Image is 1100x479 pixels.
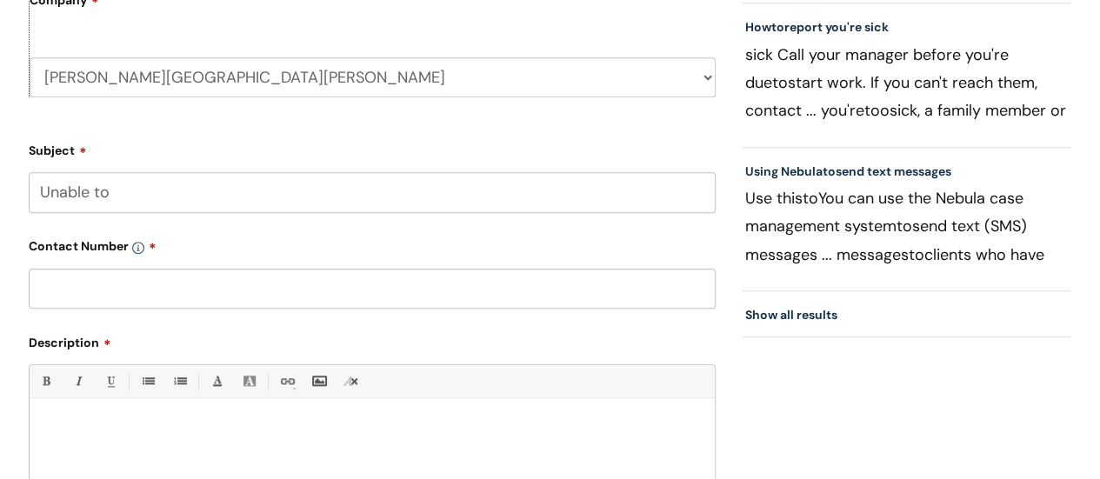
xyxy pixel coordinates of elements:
label: Description [29,329,716,350]
label: Subject [29,137,716,158]
span: to [772,72,788,93]
span: too [864,100,890,121]
span: to [803,188,818,209]
a: Using Nebulatosend text messages [745,163,951,179]
label: Contact Number [29,233,716,254]
span: to [897,216,912,236]
p: Use this You can use the Nebula case management system send text (SMS) messages ... messages clie... [745,184,1069,268]
a: Back Color [238,370,260,392]
a: • Unordered List (Ctrl-Shift-7) [137,370,158,392]
p: sick Call your manager before you're due start work. If you can't reach them, contact ... you're ... [745,41,1069,124]
a: Insert Image... [308,370,330,392]
a: Show all results [745,307,837,323]
span: to [771,19,784,35]
a: Bold (Ctrl-B) [35,370,57,392]
a: Link [276,370,297,392]
a: Underline(Ctrl-U) [99,370,121,392]
span: to [823,163,836,179]
img: info-icon.svg [132,242,144,254]
a: Howtoreport you're sick [745,19,889,35]
a: Font Color [206,370,228,392]
a: 1. Ordered List (Ctrl-Shift-8) [169,370,190,392]
span: to [909,244,924,265]
a: Italic (Ctrl-I) [67,370,89,392]
a: Remove formatting (Ctrl-\) [340,370,362,392]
